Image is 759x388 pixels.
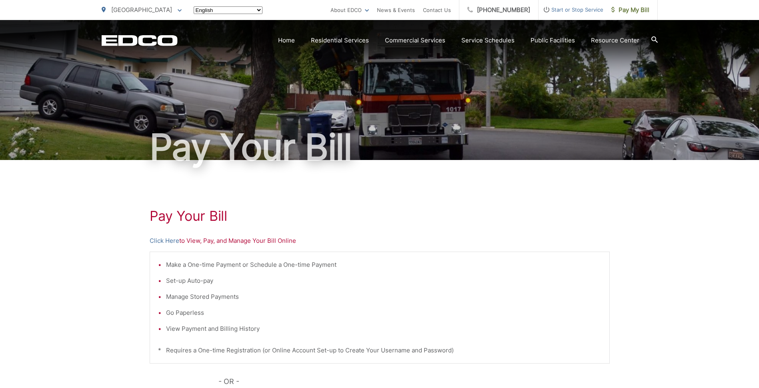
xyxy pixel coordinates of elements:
a: Home [278,36,295,45]
a: Residential Services [311,36,369,45]
a: News & Events [377,5,415,15]
li: Go Paperless [166,308,601,318]
li: Make a One-time Payment or Schedule a One-time Payment [166,260,601,270]
a: Resource Center [591,36,639,45]
span: [GEOGRAPHIC_DATA] [111,6,172,14]
p: - OR - [218,376,610,388]
p: * Requires a One-time Registration (or Online Account Set-up to Create Your Username and Password) [158,346,601,355]
select: Select a language [194,6,262,14]
a: Click Here [150,236,179,246]
a: Commercial Services [385,36,445,45]
a: Public Facilities [531,36,575,45]
a: Service Schedules [461,36,515,45]
a: Contact Us [423,5,451,15]
li: Set-up Auto-pay [166,276,601,286]
span: Pay My Bill [611,5,649,15]
p: to View, Pay, and Manage Your Bill Online [150,236,610,246]
a: About EDCO [330,5,369,15]
a: EDCD logo. Return to the homepage. [102,35,178,46]
h1: Pay Your Bill [150,208,610,224]
li: Manage Stored Payments [166,292,601,302]
li: View Payment and Billing History [166,324,601,334]
h1: Pay Your Bill [102,127,658,167]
